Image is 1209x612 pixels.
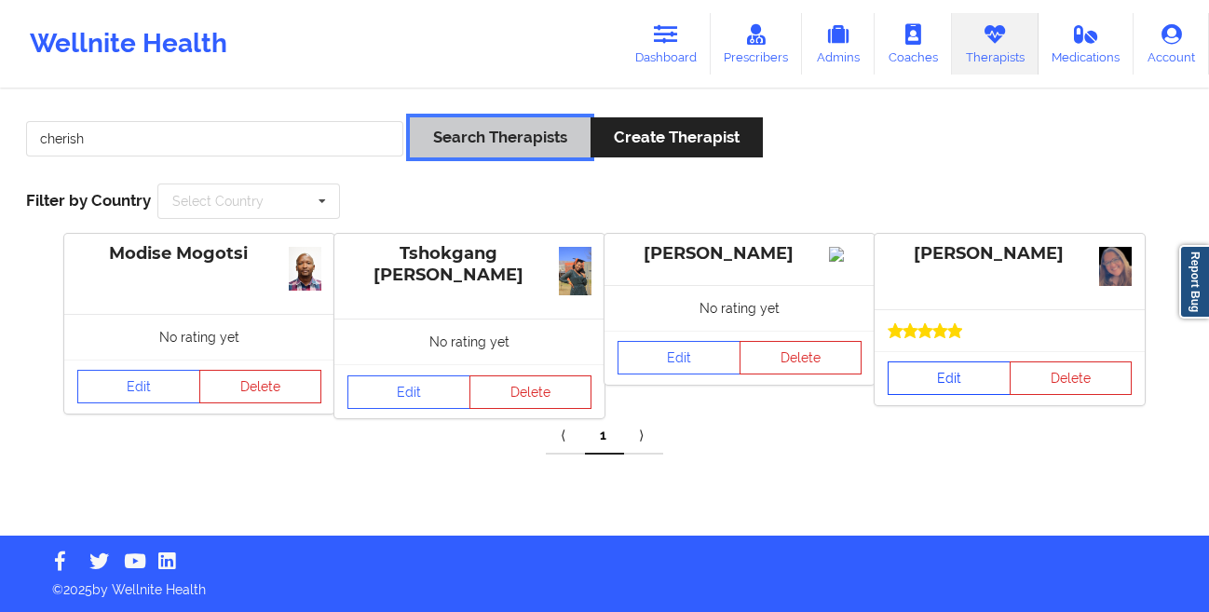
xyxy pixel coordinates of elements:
a: Therapists [952,13,1039,75]
img: 1d0c1e19-374b-4d7c-9e75-431e6133d822_cf3b02dd-0a22-4c3e-afc2-6c69bb33a13aphoto_2024-10-10_21.10.5... [289,247,321,291]
div: [PERSON_NAME] [618,243,862,265]
img: 827b2f53-c7e8-4de8-8fa6-5890f01bccd2_9a5c2231-dfcc-4df6-b415-e4d99fb01c25WhatsApp_Image_2024-12-1... [559,247,591,296]
button: Delete [199,370,322,403]
a: Edit [618,341,740,374]
div: [PERSON_NAME] [888,243,1132,265]
a: Medications [1039,13,1134,75]
img: Image%2Fplaceholer-image.png [829,247,862,262]
a: Edit [347,375,470,409]
a: Edit [888,361,1011,395]
a: Edit [77,370,200,403]
a: 1 [585,417,624,455]
a: Dashboard [621,13,711,75]
a: Account [1134,13,1209,75]
div: Modise Mogotsi [77,243,321,265]
a: Admins [802,13,875,75]
span: Filter by Country [26,191,151,210]
input: Search Keywords [26,121,403,156]
button: Create Therapist [591,117,763,157]
img: 8919abff-ca7d-40b5-827d-d6dfedf8f6c6crex_crop.png [1099,247,1132,286]
button: Delete [740,341,863,374]
div: Select Country [172,195,264,208]
div: No rating yet [334,319,604,364]
a: Previous item [546,417,585,455]
a: Prescribers [711,13,803,75]
p: © 2025 by Wellnite Health [39,567,1170,599]
div: No rating yet [604,285,875,331]
button: Delete [1010,361,1133,395]
a: Report Bug [1179,245,1209,319]
div: No rating yet [64,314,334,360]
button: Delete [469,375,592,409]
a: Coaches [875,13,952,75]
a: Next item [624,417,663,455]
button: Search Therapists [410,117,591,157]
div: Pagination Navigation [546,417,663,455]
div: Tshokgang [PERSON_NAME] [347,243,591,286]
